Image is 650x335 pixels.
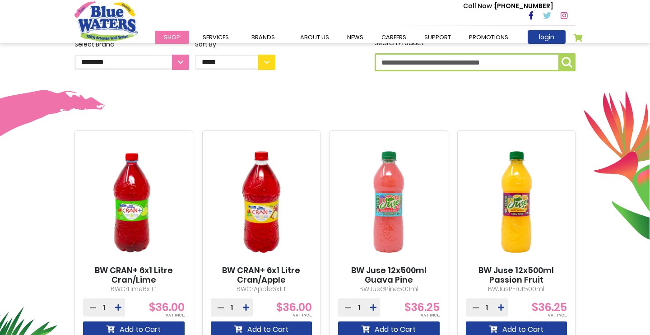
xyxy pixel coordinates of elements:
img: BW CRAN+ 6x1 Litre Cran/Lime [83,139,185,265]
p: BWCrApple6x1Lt [211,284,312,294]
label: Search Product [375,38,576,71]
span: $36.25 [404,300,440,315]
p: BWCrLime6x1Lt [83,284,185,294]
a: BW CRAN+ 6x1 Litre Cran/Apple [211,265,312,285]
a: BW CRAN+ 6x1 Litre Cran/Lime [83,265,185,285]
span: Call Now : [463,1,495,10]
span: $36.00 [149,300,185,315]
a: BW Juse 12x500ml Guava Pine [338,265,440,285]
img: BW Juse 12x500ml Passion Fruit [466,139,567,265]
a: BW Juse 12x500ml Passion Fruit [466,265,567,285]
a: about us [291,31,338,44]
a: store logo [74,1,138,41]
span: $36.00 [276,300,312,315]
label: Select Brand [74,40,189,70]
div: Sort By [195,40,275,49]
img: BW Juse 12x500ml Guava Pine [338,139,440,265]
p: [PHONE_NUMBER] [463,1,553,11]
img: BW CRAN+ 6x1 Litre Cran/Apple [211,139,312,265]
a: News [338,31,372,44]
p: BWJusGPine500ml [338,284,440,294]
span: $36.25 [532,300,567,315]
input: Search Product [375,53,576,71]
a: careers [372,31,415,44]
select: Sort By [195,55,275,70]
img: search-icon.png [562,57,572,68]
a: Promotions [460,31,517,44]
a: login [528,30,566,44]
p: BWJusPFrut500ml [466,284,567,294]
select: Select Brand [74,55,189,70]
span: Services [203,33,229,42]
span: Brands [251,33,275,42]
button: Search Product [558,53,576,71]
span: Shop [164,33,180,42]
a: support [415,31,460,44]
